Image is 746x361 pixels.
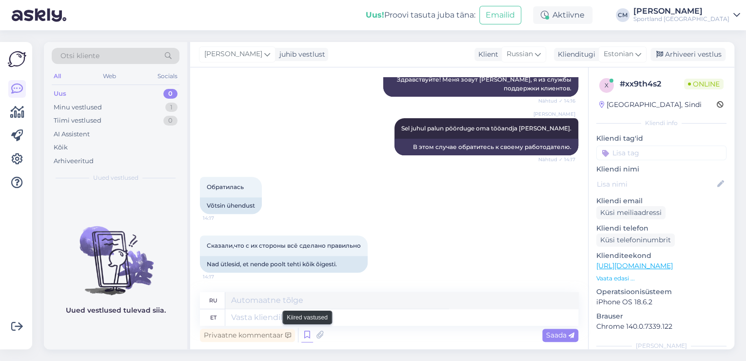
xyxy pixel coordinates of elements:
div: juhib vestlust [275,49,325,60]
a: [PERSON_NAME]Sportland [GEOGRAPHIC_DATA] [633,7,740,23]
span: [PERSON_NAME] [533,110,575,118]
div: Sportland [GEOGRAPHIC_DATA] [633,15,729,23]
div: Uus [54,89,66,99]
div: Küsi meiliaadressi [596,206,666,219]
div: # xx9th4s2 [620,78,684,90]
div: Küsi telefoninumbrit [596,234,675,247]
img: No chats [44,209,187,297]
a: [URL][DOMAIN_NAME] [596,261,673,270]
div: AI Assistent [54,129,90,139]
div: et [210,309,216,326]
span: Nähtud ✓ 14:17 [538,156,575,163]
p: Klienditeekond [596,251,726,261]
img: Askly Logo [8,50,26,68]
div: 0 [163,116,177,126]
span: x [605,82,609,89]
p: Kliendi telefon [596,223,726,234]
div: Arhiveeritud [54,156,94,166]
div: Web [101,70,118,83]
div: Privaatne kommentaar [200,329,295,342]
p: Vaata edasi ... [596,274,726,283]
div: CM [616,8,629,22]
p: Brauser [596,311,726,321]
div: [PERSON_NAME] [633,7,729,15]
div: [PERSON_NAME] [596,341,726,350]
span: Sel juhul palun pöörduge oma tööandja [PERSON_NAME]. [401,125,571,132]
div: Здравствуйте! Меня зовут [PERSON_NAME], я из службы поддержки клиентов. [383,71,578,97]
div: [GEOGRAPHIC_DATA], Sindi [599,100,702,110]
div: ru [209,292,217,309]
div: Klient [474,49,498,60]
div: Tiimi vestlused [54,116,101,126]
span: 14:17 [203,273,239,280]
p: Kliendi email [596,196,726,206]
div: Kliendi info [596,119,726,127]
b: Uus! [366,10,384,20]
span: Nähtud ✓ 14:16 [538,97,575,105]
div: 0 [163,89,177,99]
div: Nad ütlesid, et nende poolt tehti kõik õigesti. [200,256,368,273]
div: Socials [156,70,179,83]
span: Russian [507,49,533,60]
span: Uued vestlused [93,173,138,182]
div: Proovi tasuta juba täna: [366,9,475,21]
p: Kliendi nimi [596,164,726,174]
div: All [52,70,63,83]
span: 14:17 [203,214,239,222]
small: Kiired vastused [287,313,328,321]
p: Kliendi tag'id [596,133,726,144]
div: Klienditugi [554,49,595,60]
p: Operatsioonisüsteem [596,287,726,297]
div: Aktiivne [533,6,592,24]
div: Kõik [54,143,68,152]
span: Otsi kliente [60,51,99,61]
span: Обратилась [207,183,244,191]
span: Online [684,79,724,89]
button: Emailid [479,6,521,24]
p: iPhone OS 18.6.2 [596,297,726,307]
div: Minu vestlused [54,103,102,112]
div: Arhiveeri vestlus [650,48,726,61]
div: 1 [165,103,177,112]
input: Lisa tag [596,146,726,160]
span: Estonian [604,49,633,60]
span: [PERSON_NAME] [204,49,262,60]
div: Võtsin ühendust [200,197,262,214]
p: Uued vestlused tulevad siia. [66,305,166,316]
p: Chrome 140.0.7339.122 [596,321,726,332]
span: Сказали,что с их стороны всё сделано правильно [207,242,361,249]
input: Lisa nimi [597,179,715,190]
span: Saada [546,331,574,340]
div: В этом случае обратитесь к своему работодателю. [394,139,578,155]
